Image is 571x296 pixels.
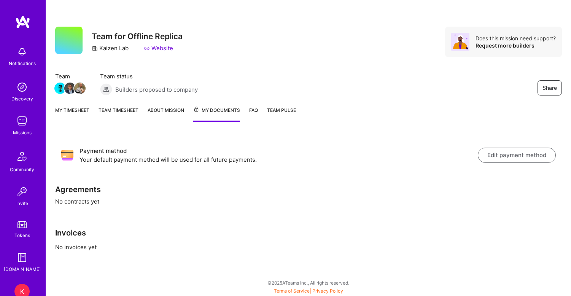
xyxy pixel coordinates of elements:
[54,83,66,94] img: Team Member Avatar
[15,15,30,29] img: logo
[267,107,296,113] span: Team Pulse
[61,149,73,161] img: Payment method
[14,113,30,129] img: teamwork
[476,42,556,49] div: Request more builders
[115,86,198,94] span: Builders proposed to company
[46,273,571,292] div: © 2025 ATeams Inc., All rights reserved.
[542,84,557,92] span: Share
[80,146,478,156] h3: Payment method
[267,106,296,122] a: Team Pulse
[14,184,30,199] img: Invite
[274,288,343,294] span: |
[11,95,33,103] div: Discovery
[55,228,562,237] h3: Invoices
[99,106,138,122] a: Team timesheet
[14,231,30,239] div: Tokens
[55,82,65,95] a: Team Member Avatar
[55,243,562,251] p: No invoices yet
[274,288,310,294] a: Terms of Service
[451,33,469,51] img: Avatar
[64,83,76,94] img: Team Member Avatar
[80,156,478,164] p: Your default payment method will be used for all future payments.
[100,72,198,80] span: Team status
[538,80,562,95] button: Share
[16,199,28,207] div: Invite
[148,106,184,122] a: About Mission
[144,44,173,52] a: Website
[10,166,34,173] div: Community
[100,83,112,95] img: Builders proposed to company
[249,106,258,122] a: FAQ
[4,265,41,273] div: [DOMAIN_NAME]
[9,59,36,67] div: Notifications
[14,44,30,59] img: bell
[92,44,129,52] div: Kaizen Lab
[92,45,98,51] i: icon CompanyGray
[312,288,343,294] a: Privacy Policy
[65,82,75,95] a: Team Member Avatar
[476,35,556,42] div: Does this mission need support?
[478,148,556,163] button: Edit payment method
[46,131,571,275] div: No contracts yet
[193,106,240,122] a: My Documents
[55,106,89,122] a: My timesheet
[75,82,85,95] a: Team Member Avatar
[14,250,30,265] img: guide book
[193,106,240,115] span: My Documents
[92,32,183,41] h3: Team for Offline Replica
[17,221,27,228] img: tokens
[13,147,31,166] img: Community
[55,72,85,80] span: Team
[55,185,562,194] h3: Agreements
[14,80,30,95] img: discovery
[74,83,86,94] img: Team Member Avatar
[13,129,32,137] div: Missions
